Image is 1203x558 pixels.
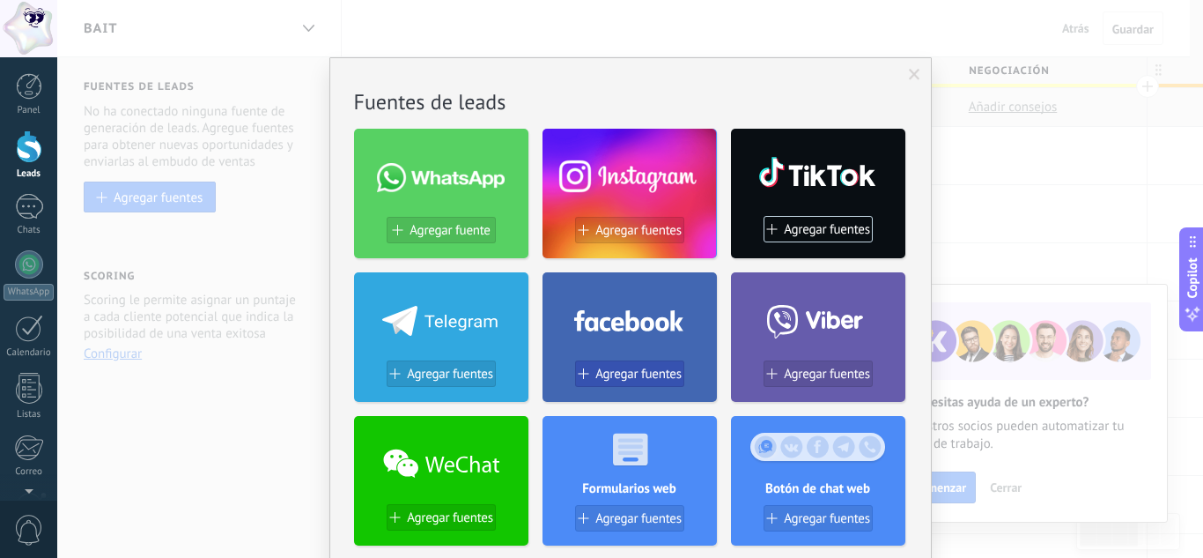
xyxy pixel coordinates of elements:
span: Agregar fuentes [784,367,870,382]
div: Dominio: [DOMAIN_NAME] [46,46,197,60]
span: Agregar fuentes [784,511,870,526]
div: v 4.0.25 [49,28,86,42]
div: Leads [4,168,55,180]
button: Agregar fuentes [387,504,496,531]
h4: Botón de chat web [731,480,905,497]
button: Agregar fuente [387,217,496,243]
div: Correo [4,466,55,478]
div: Listas [4,409,55,420]
button: Agregar fuentes [387,361,496,387]
span: Agregar fuente [410,223,490,238]
button: Agregar fuentes [764,361,873,387]
button: Agregar fuentes [764,505,873,532]
span: Agregar fuentes [407,510,493,525]
div: WhatsApp [4,284,54,301]
span: Agregar fuentes [595,511,682,526]
div: Calendario [4,347,55,359]
button: Agregar fuentes [575,505,684,532]
div: Dominio [92,104,135,115]
img: tab_domain_overview_orange.svg [73,102,87,116]
h4: Formularios web [542,480,717,497]
h2: Fuentes de leads [354,88,907,115]
span: Copilot [1184,257,1201,298]
span: Agregar fuentes [595,367,682,382]
button: Agregar fuentes [764,216,873,242]
div: Chats [4,225,55,236]
span: Agregar fuentes [595,223,682,238]
button: Agregar fuentes [575,217,684,243]
span: Agregar fuentes [407,367,493,382]
span: Agregar fuentes [784,222,870,237]
div: Panel [4,105,55,116]
img: logo_orange.svg [28,28,42,42]
button: Agregar fuentes [575,361,684,387]
div: Palabras clave [207,104,280,115]
img: tab_keywords_by_traffic_grey.svg [188,102,202,116]
img: website_grey.svg [28,46,42,60]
